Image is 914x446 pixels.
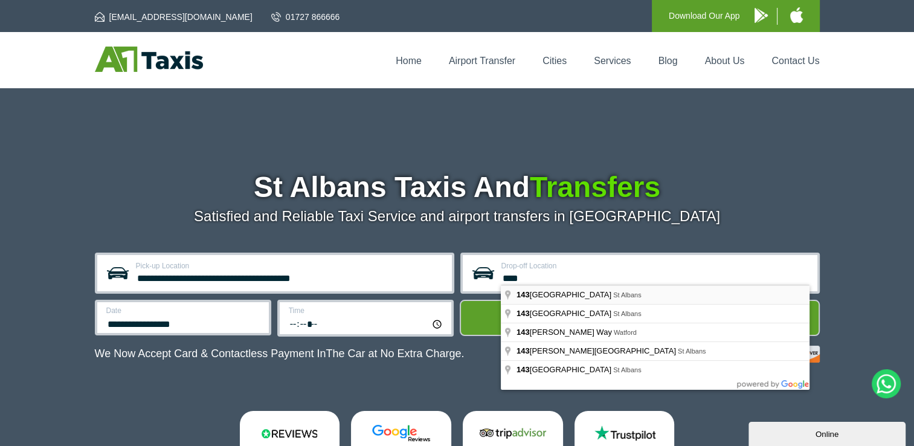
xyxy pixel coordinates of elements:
span: [GEOGRAPHIC_DATA] [517,365,613,374]
a: [EMAIL_ADDRESS][DOMAIN_NAME] [95,11,253,23]
iframe: chat widget [748,419,908,446]
label: Time [289,307,444,314]
span: 143 [517,328,530,337]
p: Satisfied and Reliable Taxi Service and airport transfers in [GEOGRAPHIC_DATA] [95,208,820,225]
span: [GEOGRAPHIC_DATA] [517,309,613,318]
img: Tripadvisor [477,424,549,442]
span: 143 [517,365,530,374]
span: Transfers [530,171,660,203]
p: We Now Accept Card & Contactless Payment In [95,347,465,360]
span: St Albans [613,291,641,299]
span: The Car at No Extra Charge. [326,347,464,360]
a: Airport Transfer [449,56,515,66]
label: Date [106,307,262,314]
img: Google [365,424,437,442]
span: [PERSON_NAME][GEOGRAPHIC_DATA] [517,346,678,355]
img: A1 Taxis St Albans LTD [95,47,203,72]
span: St Albans [613,310,641,317]
img: A1 Taxis Android App [755,8,768,23]
img: Reviews.io [253,424,326,442]
a: Cities [542,56,567,66]
span: [GEOGRAPHIC_DATA] [517,290,613,299]
a: Services [594,56,631,66]
span: 143 [517,290,530,299]
img: Trustpilot [588,424,661,442]
a: Blog [658,56,677,66]
span: 143 [517,346,530,355]
span: St Albans [613,366,641,373]
span: St Albans [678,347,706,355]
a: Home [396,56,422,66]
p: Download Our App [669,8,740,24]
a: Contact Us [771,56,819,66]
span: [PERSON_NAME] Way [517,328,614,337]
span: Watford [614,329,637,336]
button: Get Quote [460,300,820,336]
span: 143 [517,309,530,318]
label: Pick-up Location [136,262,445,270]
a: 01727 866666 [271,11,340,23]
img: A1 Taxis iPhone App [790,7,803,23]
a: About Us [705,56,745,66]
h1: St Albans Taxis And [95,173,820,202]
label: Drop-off Location [501,262,810,270]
